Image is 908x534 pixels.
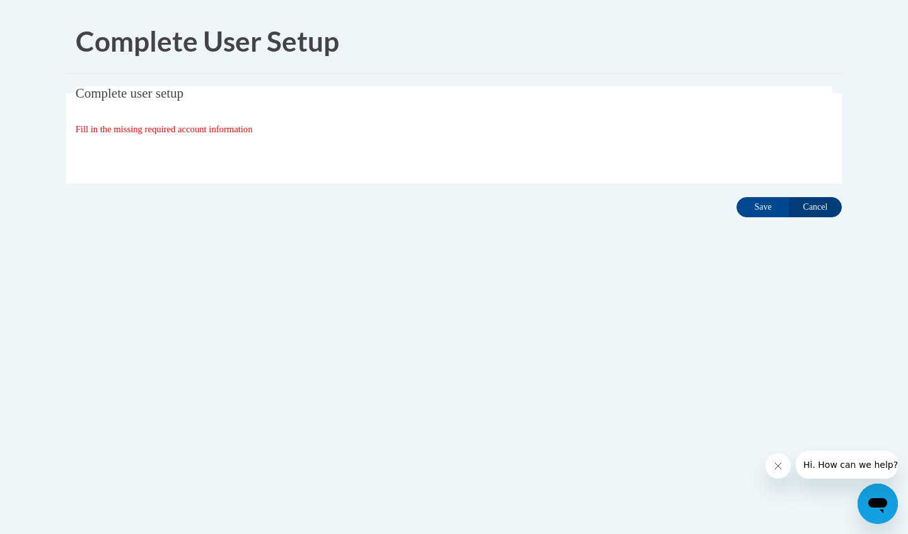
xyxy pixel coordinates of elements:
span: Complete user setup [76,86,183,101]
input: Cancel [789,197,842,217]
iframe: Close message [765,453,791,479]
iframe: Button to launch messaging window [858,484,898,524]
iframe: Message from company [796,451,898,479]
input: Save [736,197,789,217]
span: Fill in the missing required account information [76,124,253,134]
span: Complete User Setup [76,25,339,57]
